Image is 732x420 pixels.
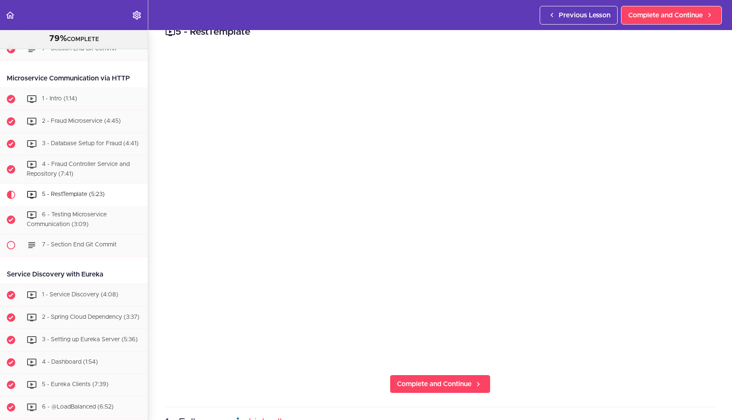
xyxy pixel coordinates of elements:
[42,191,105,197] span: 5 - RestTemplate (5:23)
[390,375,491,393] a: Complete and Continue
[42,292,118,298] span: 1 - Service Discovery (4:08)
[628,10,703,20] span: Complete and Continue
[42,96,77,102] span: 1 - Intro (1:14)
[397,379,471,389] span: Complete and Continue
[42,119,121,124] span: 2 - Fraud Microservice (4:45)
[42,46,116,52] span: 7 - Section End Git Commit
[27,162,130,177] span: 4 - Fraud Controller Service and Repository (7:41)
[11,33,137,44] div: COMPLETE
[165,25,715,39] h2: 5 - RestTemplate
[132,10,142,20] svg: Settings Menu
[42,359,98,365] span: 4 - Dashboard (1:54)
[42,141,139,147] span: 3 - Database Setup for Fraud (4:41)
[49,34,67,43] span: 79%
[42,314,139,320] span: 2 - Spring Cloud Dependency (3:37)
[42,242,116,248] span: 7 - Section End Git Commit
[42,404,114,410] span: 6 - @LoadBalanced (6:52)
[540,6,618,25] a: Previous Lesson
[27,212,107,227] span: 6 - Testing Microservice Communication (3:09)
[42,381,108,387] span: 5 - Eureka Clients (7:39)
[5,10,15,20] svg: Back to course curriculum
[42,337,138,343] span: 3 - Setting up Eureka Server (5:36)
[621,6,722,25] a: Complete and Continue
[165,52,715,361] iframe: Video Player
[559,10,610,20] span: Previous Lesson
